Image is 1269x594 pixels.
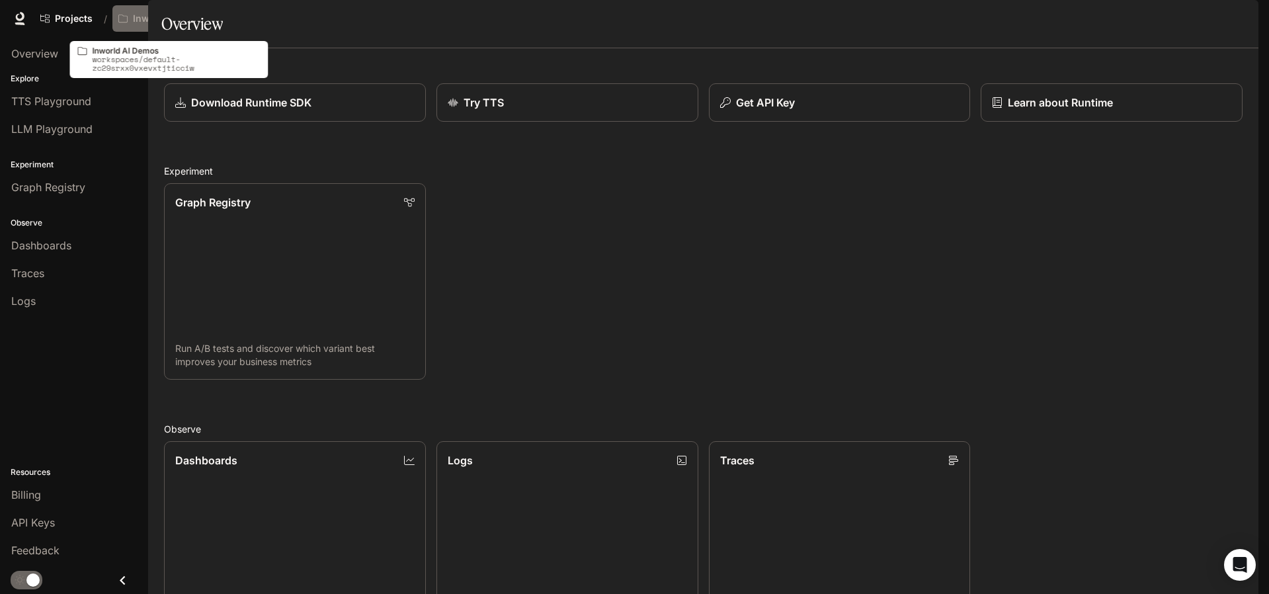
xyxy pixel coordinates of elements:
[161,11,223,37] h1: Overview
[164,64,1243,78] h2: Shortcuts
[112,5,227,32] button: All workspaces
[93,46,261,55] p: Inworld AI Demos
[164,83,426,122] a: Download Runtime SDK
[175,342,415,368] p: Run A/B tests and discover which variant best improves your business metrics
[164,164,1243,178] h2: Experiment
[164,422,1243,436] h2: Observe
[464,95,504,110] p: Try TTS
[93,55,261,72] p: workspaces/default-zc29srxx0vxevxtjticciw
[164,183,426,380] a: Graph RegistryRun A/B tests and discover which variant best improves your business metrics
[720,452,755,468] p: Traces
[99,12,112,26] div: /
[709,83,971,122] button: Get API Key
[34,5,99,32] a: Go to projects
[133,13,207,24] p: Inworld AI Demos
[736,95,795,110] p: Get API Key
[436,83,698,122] a: Try TTS
[175,194,251,210] p: Graph Registry
[175,452,237,468] p: Dashboards
[1224,549,1256,581] div: Open Intercom Messenger
[448,452,473,468] p: Logs
[191,95,311,110] p: Download Runtime SDK
[981,83,1243,122] a: Learn about Runtime
[55,13,93,24] span: Projects
[1008,95,1113,110] p: Learn about Runtime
